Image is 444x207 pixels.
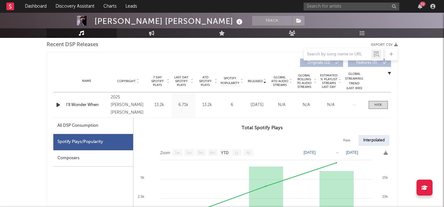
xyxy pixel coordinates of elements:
div: 13.2k [197,102,218,108]
span: Last Day Spotify Plays [173,75,190,87]
div: All DSP Consumption [57,122,98,130]
button: Originals(11) [300,59,343,67]
h3: Total Spotify Plays [133,124,391,132]
text: [DATE] [304,150,316,155]
text: 1m [186,151,192,155]
span: Estimated % Playlist Streams Last Day [320,74,338,89]
text: 15k [382,175,388,179]
button: 32 [418,4,422,9]
div: N/A [320,102,342,108]
span: Recent DSP Releases [47,41,98,49]
span: Global ATD Audio Streams [271,75,289,87]
span: Global Rolling 7D Audio Streams [296,74,313,89]
text: 1y [234,151,238,155]
button: Features(0) [348,59,391,67]
text: → [335,150,339,155]
text: 1w [175,151,180,155]
button: Track [252,16,292,25]
span: ATD Spotify Plays [197,75,214,87]
text: YTD [221,151,228,155]
span: Features ( 0 ) [352,61,381,65]
input: Search by song name or URL [304,52,371,57]
div: Spotify Plays/Popularity [53,134,133,150]
div: N/A [271,102,292,108]
div: N/A [296,102,317,108]
span: Spotify Popularity [221,76,239,86]
div: Global Streaming Trend (Last 60D) [345,72,364,91]
div: [DATE] [246,102,268,108]
text: 2.5k [138,195,144,198]
text: 6m [210,151,215,155]
div: Raw [338,135,355,146]
text: [DATE] [346,150,358,155]
div: 13.2k [149,102,170,108]
text: 3m [198,151,203,155]
button: Export CSV [371,43,398,47]
text: All [246,151,250,155]
div: 6.71k [173,102,194,108]
span: 7 Day Spotify Plays [149,75,166,87]
input: Search for artists [304,3,399,11]
a: I'll Wonder When [66,102,108,108]
span: Released [248,79,263,83]
div: Composers [53,150,133,167]
div: Name [66,79,108,83]
div: Interpolated [358,135,389,146]
div: 2025 [PERSON_NAME] [PERSON_NAME] [111,94,146,117]
text: Zoom [160,151,170,155]
div: [PERSON_NAME] [PERSON_NAME] [94,16,244,26]
div: 32 [420,2,425,6]
text: 5k [140,175,144,179]
div: All DSP Consumption [53,118,133,134]
span: Originals ( 11 ) [304,61,334,65]
span: Copyright [117,79,136,83]
text: 10k [382,195,388,198]
div: 6 [221,102,243,108]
